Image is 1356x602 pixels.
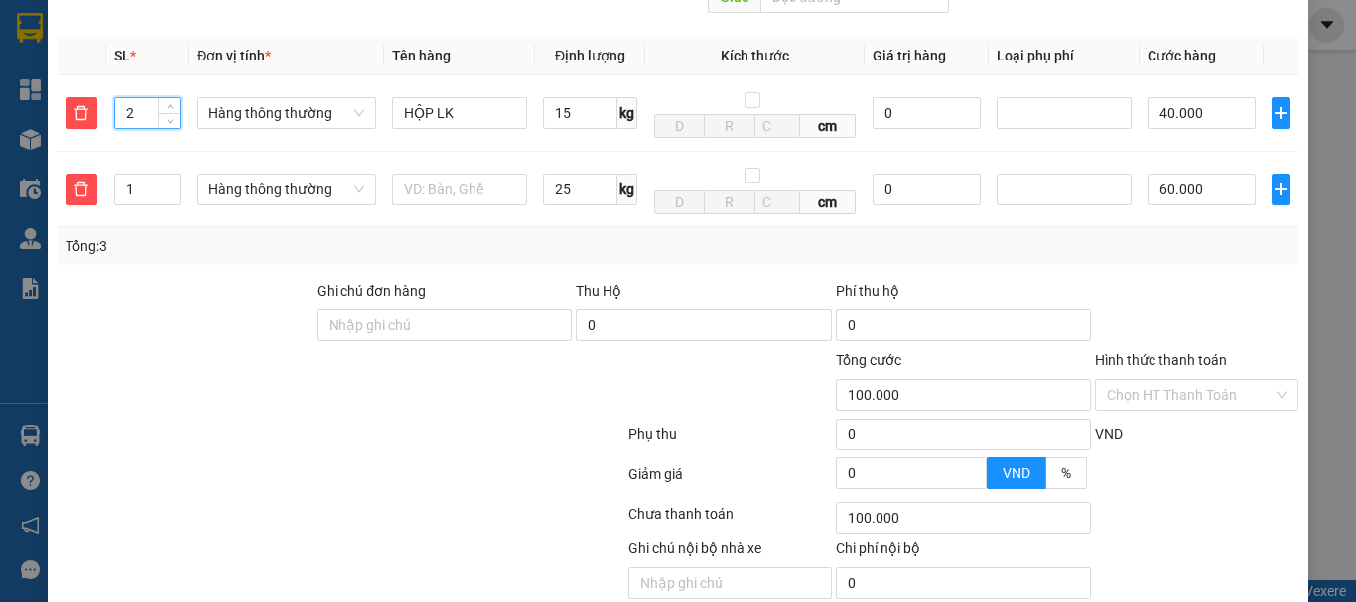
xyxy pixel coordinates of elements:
[555,48,625,63] span: Định lượng
[67,105,96,121] span: delete
[576,283,621,299] span: Thu Hộ
[704,190,754,214] input: R
[1095,352,1227,368] label: Hình thức thanh toán
[1061,465,1071,481] span: %
[628,538,832,567] div: Ghi chú nội bộ nhà xe
[392,48,451,63] span: Tên hàng
[836,538,1091,567] div: Chi phí nội bộ
[754,190,800,214] input: C
[164,115,176,127] span: down
[1272,174,1290,205] button: plus
[67,181,96,197] span: delete
[392,174,527,205] input: VD: Bàn, Ghế
[873,48,946,63] span: Giá trị hàng
[626,423,834,458] div: Phụ thu
[800,190,857,214] span: cm
[836,352,901,368] span: Tổng cước
[628,567,832,599] input: Nhập ghi chú
[626,463,834,498] div: Giảm giá
[66,235,525,257] div: Tổng: 3
[317,309,572,341] input: Ghi chú đơn hàng
[1148,48,1216,63] span: Cước hàng
[66,174,97,205] button: delete
[114,48,130,63] span: SL
[626,503,834,538] div: Chưa thanh toán
[989,37,1140,75] th: Loại phụ phí
[208,98,364,128] span: Hàng thông thường
[721,48,789,63] span: Kích thước
[654,114,705,138] input: D
[873,97,981,129] input: 0
[66,97,97,129] button: delete
[1273,181,1289,197] span: plus
[158,113,180,128] span: Decrease Value
[654,190,705,214] input: D
[617,97,637,129] span: kg
[617,174,637,205] span: kg
[873,174,981,205] input: 0
[754,114,800,138] input: C
[208,175,364,204] span: Hàng thông thường
[704,114,754,138] input: R
[1272,97,1290,129] button: plus
[317,283,426,299] label: Ghi chú đơn hàng
[164,101,176,113] span: up
[1003,465,1030,481] span: VND
[392,97,527,129] input: VD: Bàn, Ghế
[1273,105,1289,121] span: plus
[800,114,857,138] span: cm
[1095,426,1123,442] span: VND
[836,280,1091,309] div: Phí thu hộ
[197,48,271,63] span: Đơn vị tính
[158,98,180,113] span: Increase Value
